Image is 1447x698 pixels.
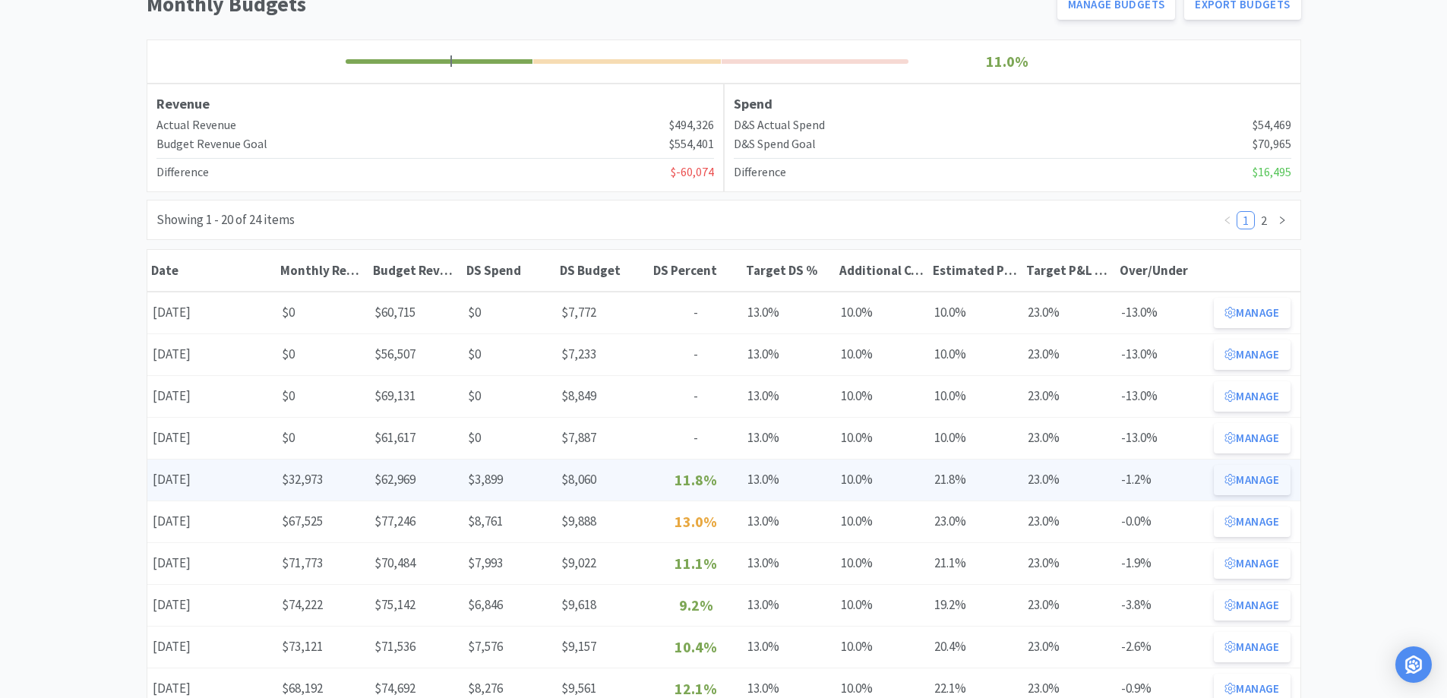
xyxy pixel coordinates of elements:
[836,464,929,495] div: 10.0%
[655,344,738,365] p: -
[468,596,503,613] span: $6,846
[1214,632,1290,662] button: Manage
[1395,646,1432,683] div: Open Intercom Messenger
[468,680,503,696] span: $8,276
[374,304,415,321] span: $60,715
[836,297,929,328] div: 10.0%
[1255,211,1273,229] li: 2
[742,631,836,662] div: 13.0%
[282,429,295,446] span: $0
[561,638,596,655] span: $9,157
[1022,589,1116,621] div: 23.0%
[742,464,836,495] div: 13.0%
[561,346,596,362] span: $7,233
[929,464,1022,495] div: 21.8%
[374,387,415,404] span: $69,131
[282,596,323,613] span: $74,222
[561,471,596,488] span: $8,060
[1278,216,1287,225] i: icon: right
[147,548,276,579] div: [DATE]
[655,468,738,492] p: 11.8%
[147,381,276,412] div: [DATE]
[734,115,825,135] h4: D&S Actual Spend
[1273,211,1291,229] li: Next Page
[1218,211,1237,229] li: Previous Page
[836,506,929,537] div: 10.0%
[913,49,1102,74] p: 11.0%
[468,429,481,446] span: $0
[836,339,929,370] div: 10.0%
[1116,506,1209,537] div: -0.0%
[1214,590,1290,621] button: Manage
[742,589,836,621] div: 13.0%
[1253,115,1291,135] span: $54,469
[929,548,1022,579] div: 21.1%
[839,262,925,279] div: Additional COS %
[147,506,276,537] div: [DATE]
[374,513,415,529] span: $77,246
[655,510,738,534] p: 13.0%
[373,262,459,279] div: Budget Revenue
[734,93,1291,115] h3: Spend
[1022,422,1116,453] div: 23.0%
[1214,507,1290,537] button: Manage
[156,210,295,230] div: Showing 1 - 20 of 24 items
[1022,506,1116,537] div: 23.0%
[147,464,276,495] div: [DATE]
[671,163,714,182] span: $-60,074
[929,631,1022,662] div: 20.4%
[1116,631,1209,662] div: -2.6%
[468,638,503,655] span: $7,576
[655,302,738,323] p: -
[653,262,739,279] div: DS Percent
[1214,381,1290,412] button: Manage
[1022,339,1116,370] div: 23.0%
[1022,631,1116,662] div: 23.0%
[1253,134,1291,154] span: $70,965
[669,115,714,135] span: $494,326
[929,339,1022,370] div: 10.0%
[742,548,836,579] div: 13.0%
[468,513,503,529] span: $8,761
[742,381,836,412] div: 13.0%
[282,387,295,404] span: $0
[282,680,323,696] span: $68,192
[655,593,738,617] p: 9.2%
[655,428,738,448] p: -
[156,134,267,154] h4: Budget Revenue Goal
[836,422,929,453] div: 10.0%
[1237,212,1254,229] a: 1
[1116,297,1209,328] div: -13.0%
[147,422,276,453] div: [DATE]
[374,346,415,362] span: $56,507
[282,304,295,321] span: $0
[1116,422,1209,453] div: -13.0%
[561,680,596,696] span: $9,561
[374,429,415,446] span: $61,617
[742,297,836,328] div: 13.0%
[1022,548,1116,579] div: 23.0%
[933,262,1019,279] div: Estimated P&L COS %
[1116,589,1209,621] div: -3.8%
[836,631,929,662] div: 10.0%
[655,386,738,406] p: -
[742,422,836,453] div: 13.0%
[147,631,276,662] div: [DATE]
[468,346,481,362] span: $0
[1022,297,1116,328] div: 23.0%
[929,506,1022,537] div: 23.0%
[561,554,596,571] span: $9,022
[147,297,276,328] div: [DATE]
[147,589,276,621] div: [DATE]
[561,304,596,321] span: $7,772
[929,422,1022,453] div: 10.0%
[282,471,323,488] span: $32,973
[1237,211,1255,229] li: 1
[655,551,738,576] p: 11.1%
[1214,340,1290,370] button: Manage
[746,262,832,279] div: Target DS %
[374,596,415,613] span: $75,142
[147,339,276,370] div: [DATE]
[669,134,714,154] span: $554,401
[282,346,295,362] span: $0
